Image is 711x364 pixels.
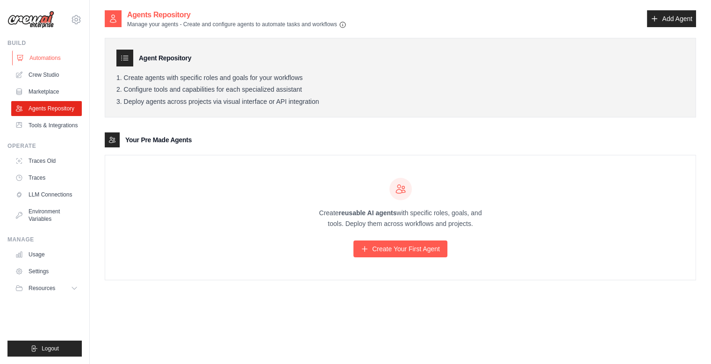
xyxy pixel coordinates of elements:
[353,240,447,257] a: Create Your First Agent
[11,247,82,262] a: Usage
[42,345,59,352] span: Logout
[7,11,54,29] img: Logo
[7,39,82,47] div: Build
[7,341,82,357] button: Logout
[647,10,696,27] a: Add Agent
[338,209,396,217] strong: reusable AI agents
[127,21,346,29] p: Manage your agents - Create and configure agents to automate tasks and workflows
[11,281,82,296] button: Resources
[125,135,192,145] h3: Your Pre Made Agents
[116,74,684,82] li: Create agents with specific roles and goals for your workflows
[11,170,82,185] a: Traces
[29,284,55,292] span: Resources
[12,51,83,66] a: Automations
[116,98,684,106] li: Deploy agents across projects via visual interface or API integration
[311,208,490,229] p: Create with specific roles, goals, and tools. Deploy them across workflows and projects.
[11,204,82,226] a: Environment Variables
[11,101,82,116] a: Agents Repository
[11,118,82,133] a: Tools & Integrations
[127,9,346,21] h2: Agents Repository
[11,153,82,168] a: Traces Old
[11,264,82,279] a: Settings
[7,236,82,243] div: Manage
[7,142,82,150] div: Operate
[139,53,191,63] h3: Agent Repository
[11,67,82,82] a: Crew Studio
[11,187,82,202] a: LLM Connections
[11,84,82,99] a: Marketplace
[116,86,684,94] li: Configure tools and capabilities for each specialized assistant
